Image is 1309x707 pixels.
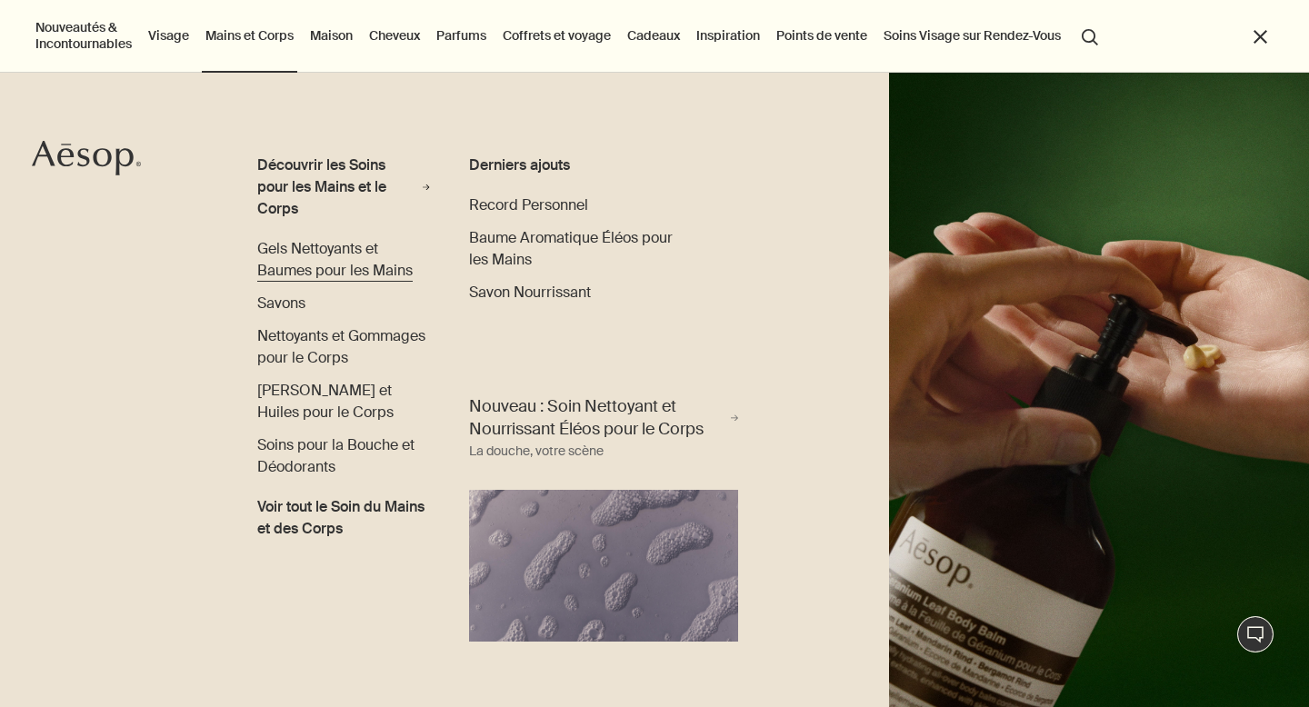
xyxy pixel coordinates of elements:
a: Nettoyants et Gommages pour le Corps [257,325,429,369]
span: Savons [257,294,305,313]
a: Mains et Corps [202,24,297,47]
a: Baume Aromatique Éléos pour les Mains [469,227,679,271]
a: Voir tout le Soin du Mains et des Corps [257,489,429,540]
button: Nouveautés & Incontournables [32,15,135,55]
a: Gels Nettoyants et Baumes pour les Mains [257,238,429,282]
a: Inspiration [693,24,764,47]
span: Voir tout le Soin du Mains et des Corps [257,496,429,540]
button: Lancer une recherche [1074,18,1106,53]
span: Soins pour la Bouche et Déodorants [257,435,415,476]
a: Cadeaux [624,24,684,47]
a: Soins pour la Bouche et Déodorants [257,434,429,478]
a: Nouveau : Soin Nettoyant et Nourrissant Éléos pour le Corps La douche, votre scèneBody cleanser f... [465,391,744,642]
span: Baume Aromatique Éléos pour les Mains [469,228,673,269]
button: Fermer le menu [1250,26,1271,47]
span: Baumes et Huiles pour le Corps [257,381,394,422]
button: Chat en direct [1237,616,1274,652]
span: Nouveau : Soin Nettoyant et Nourrissant Éléos pour le Corps [469,395,726,441]
span: Savon Nourrissant [469,283,591,302]
a: Maison [306,24,356,47]
div: Derniers ajouts [469,154,679,176]
span: Nettoyants et Gommages pour le Corps [257,326,425,367]
a: Parfums [433,24,490,47]
a: Coffrets et voyage [499,24,615,47]
a: Savon Nourrissant [469,282,591,304]
img: A hand holding the pump dispensing Geranium Leaf Body Balm on to hand. [889,73,1309,707]
a: [PERSON_NAME] et Huiles pour le Corps [257,380,429,423]
a: Soins Visage sur Rendez-Vous [880,24,1064,47]
div: Découvrir les Soins pour les Mains et le Corps [257,154,418,220]
a: Savons [257,293,305,314]
svg: Aesop [32,140,141,176]
span: Record Personnel [469,195,588,214]
a: Aesop [32,140,141,181]
div: La douche, votre scène [469,441,604,463]
span: Gels Nettoyants et Baumes pour les Mains [257,239,413,280]
a: Visage [145,24,193,47]
a: Record Personnel [469,194,588,216]
a: Cheveux [365,24,424,47]
button: Points de vente [773,24,871,47]
a: Découvrir les Soins pour les Mains et le Corps [257,154,429,227]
